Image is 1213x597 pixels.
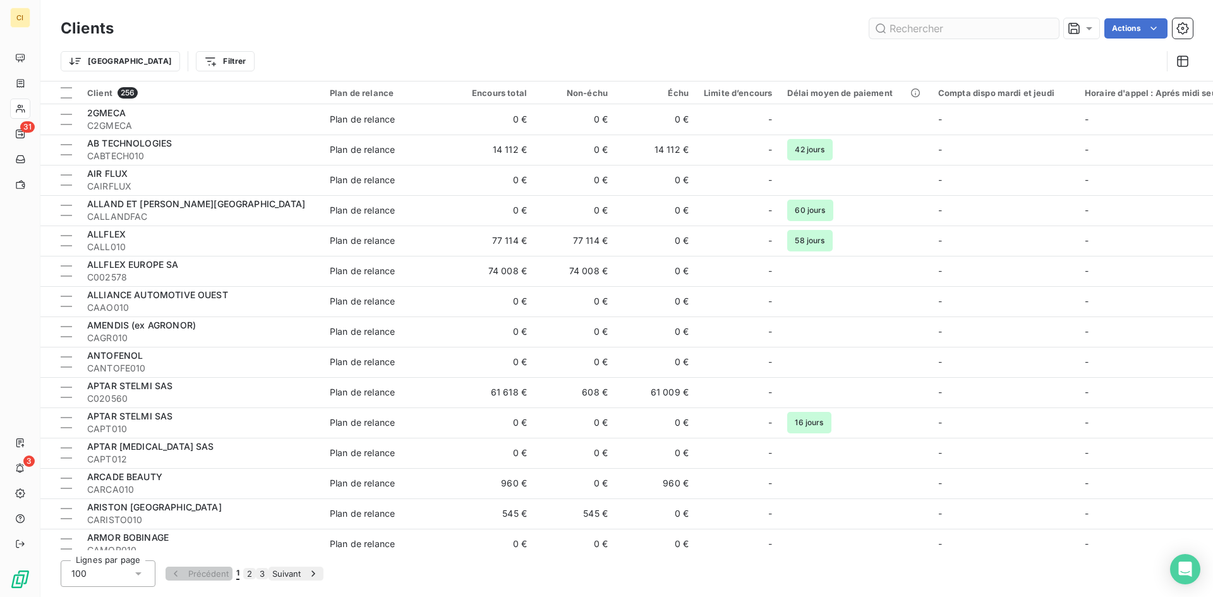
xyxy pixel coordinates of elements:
div: Plan de relance [330,143,395,156]
td: 0 € [534,135,615,165]
a: 31 [10,124,30,144]
span: - [1085,508,1089,519]
div: Compta dispo mardi et jeudi [938,88,1070,98]
td: 960 € [615,468,696,498]
td: 545 € [534,498,615,529]
span: C002578 [87,271,315,284]
span: 58 jours [787,230,832,251]
td: 0 € [534,529,615,559]
button: Actions [1104,18,1168,39]
td: 0 € [534,104,615,135]
td: 0 € [454,165,534,195]
span: 42 jours [787,139,832,160]
span: - [768,143,772,156]
span: - [1085,144,1089,155]
h3: Clients [61,17,114,40]
span: - [1085,356,1089,367]
button: 2 [243,568,256,579]
div: Plan de relance [330,477,395,490]
td: 0 € [454,347,534,377]
span: CAIRFLUX [87,180,315,193]
span: - [938,417,942,428]
span: - [938,235,942,246]
span: - [1085,478,1089,488]
td: 14 112 € [615,135,696,165]
div: Plan de relance [330,265,395,277]
span: CAPT012 [87,453,315,466]
span: - [768,174,772,186]
td: 74 008 € [534,256,615,286]
span: AIR FLUX [87,168,128,179]
td: 0 € [615,226,696,256]
td: 0 € [454,104,534,135]
span: CALL010 [87,241,315,253]
span: 1 [236,567,239,580]
td: 0 € [615,165,696,195]
td: 0 € [615,529,696,559]
td: 0 € [615,317,696,347]
span: ARMOR BOBINAGE [87,532,169,543]
span: ARISTON [GEOGRAPHIC_DATA] [87,502,222,512]
td: 77 114 € [454,226,534,256]
div: Plan de relance [330,356,395,368]
button: Filtrer [196,51,254,71]
span: - [938,296,942,306]
span: - [768,204,772,217]
span: ANTOFENOL [87,350,143,361]
td: 0 € [454,438,534,468]
span: CARCA010 [87,483,315,496]
div: Plan de relance [330,113,395,126]
span: - [768,356,772,368]
div: Plan de relance [330,88,446,98]
span: 60 jours [787,200,833,221]
span: - [1085,114,1089,124]
span: - [1085,174,1089,185]
span: - [768,507,772,520]
span: CAPT010 [87,423,315,435]
span: - [768,538,772,550]
span: CAGR010 [87,332,315,344]
span: - [938,265,942,276]
span: - [1085,387,1089,397]
td: 0 € [615,498,696,529]
div: Plan de relance [330,325,395,338]
div: Encours total [461,88,527,98]
td: 0 € [534,317,615,347]
span: - [768,447,772,459]
td: 74 008 € [454,256,534,286]
span: APTAR [MEDICAL_DATA] SAS [87,441,214,452]
span: - [768,325,772,338]
span: ALLFLEX [87,229,126,239]
span: - [768,416,772,429]
td: 0 € [454,317,534,347]
div: Open Intercom Messenger [1170,554,1200,584]
div: Plan de relance [330,507,395,520]
button: [GEOGRAPHIC_DATA] [61,51,180,71]
img: Logo LeanPay [10,569,30,589]
span: - [1085,538,1089,549]
span: - [938,144,942,155]
span: - [938,478,942,488]
div: Non-échu [542,88,608,98]
div: Plan de relance [330,234,395,247]
td: 0 € [534,286,615,317]
button: Suivant [269,567,323,581]
span: CALLANDFAC [87,210,315,223]
span: ARCADE BEAUTY [87,471,162,482]
span: C2GMECA [87,119,315,132]
td: 0 € [454,407,534,438]
span: - [768,113,772,126]
span: - [938,205,942,215]
span: 256 [118,87,138,99]
span: - [1085,265,1089,276]
span: Client [87,88,112,98]
span: ALLAND ET [PERSON_NAME][GEOGRAPHIC_DATA] [87,198,305,209]
span: - [768,265,772,277]
span: - [768,234,772,247]
span: - [938,326,942,337]
span: CANTOFE010 [87,362,315,375]
td: 0 € [534,347,615,377]
span: - [768,295,772,308]
td: 14 112 € [454,135,534,165]
span: - [938,356,942,367]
